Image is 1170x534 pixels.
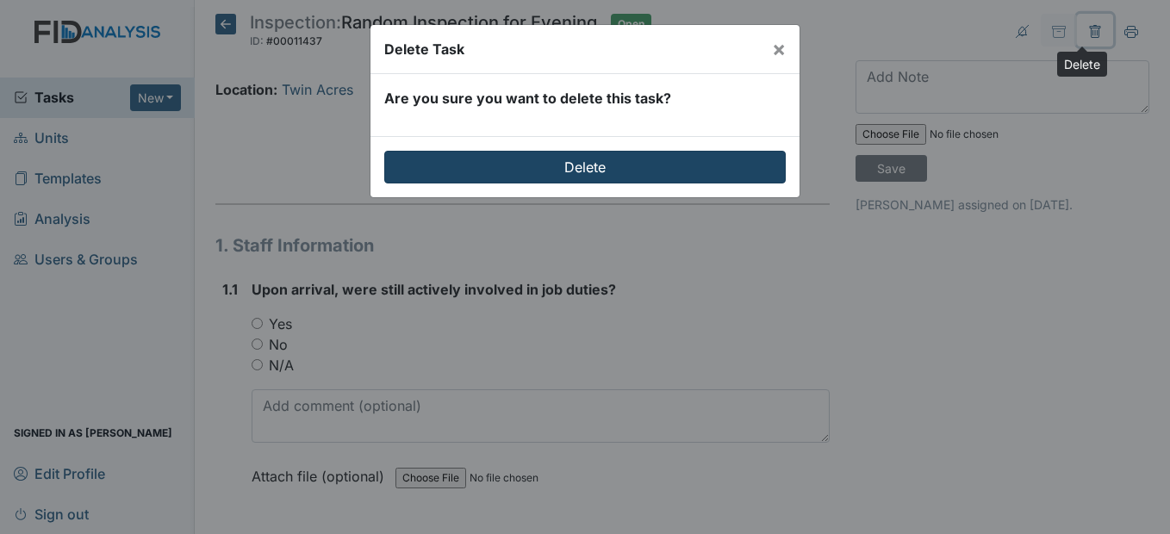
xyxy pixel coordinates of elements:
[384,90,671,107] strong: Are you sure you want to delete this task?
[1057,52,1107,77] div: Delete
[384,39,464,59] div: Delete Task
[384,151,786,183] input: Delete
[772,36,786,61] span: ×
[758,25,800,73] button: Close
